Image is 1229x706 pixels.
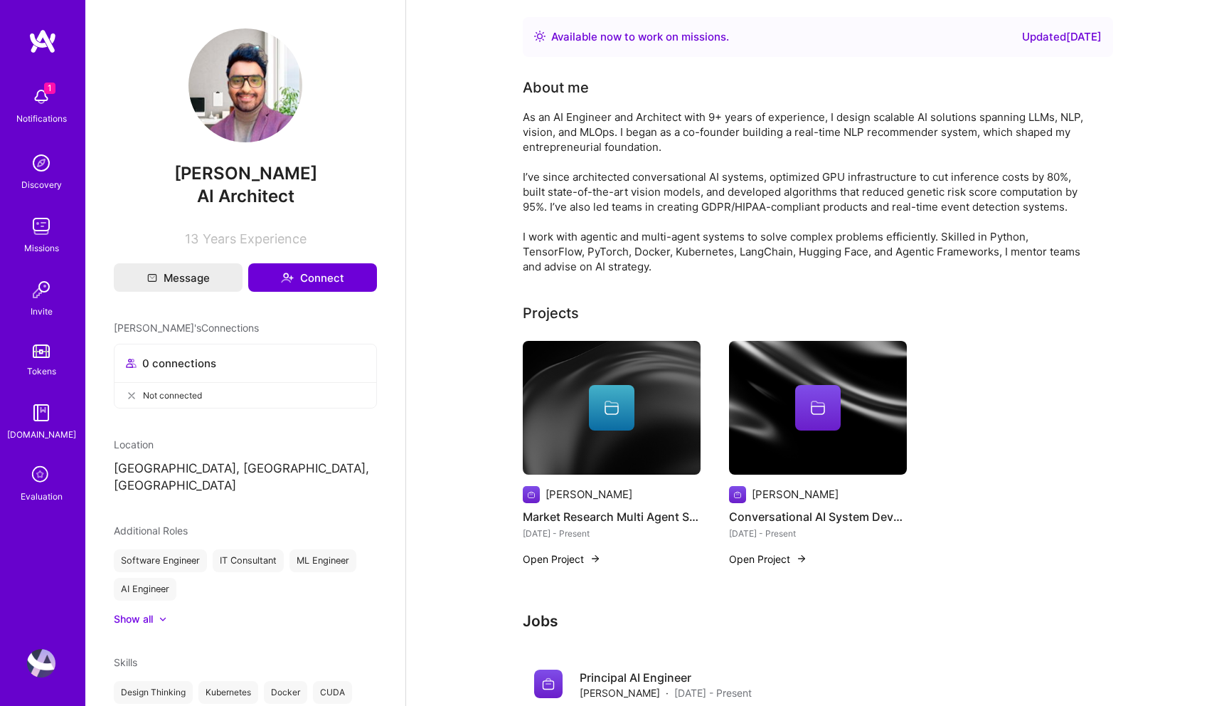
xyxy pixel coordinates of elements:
button: Connect [248,263,377,292]
div: Kubernetes [198,681,258,704]
img: User Avatar [188,28,302,142]
div: Available now to work on missions . [551,28,729,46]
img: Company logo [523,486,540,503]
h4: Principal AI Engineer [580,670,752,685]
div: [PERSON_NAME] [546,487,632,502]
p: [GEOGRAPHIC_DATA], [GEOGRAPHIC_DATA], [GEOGRAPHIC_DATA] [114,460,377,495]
div: Location [114,437,377,452]
span: Not connected [143,388,202,403]
div: Discovery [21,177,62,192]
i: icon SelectionTeam [28,462,55,489]
div: As an AI Engineer and Architect with 9+ years of experience, I design scalable AI solutions spann... [523,110,1092,274]
span: Additional Roles [114,525,188,537]
img: tokens [33,344,50,358]
img: arrow-right [796,553,807,564]
div: [DATE] - Present [729,526,907,541]
i: icon CloseGray [126,390,137,401]
div: Software Engineer [114,549,207,572]
span: 1 [44,83,55,94]
div: About me [523,77,589,98]
div: [DOMAIN_NAME] [7,427,76,442]
img: cover [729,341,907,475]
span: [PERSON_NAME] [580,685,660,700]
img: arrow-right [590,553,601,564]
span: AI Architect [197,186,294,206]
img: Company logo [534,670,563,698]
img: Availability [534,31,546,42]
img: teamwork [27,212,55,241]
div: Updated [DATE] [1022,28,1102,46]
h4: Market Research Multi Agent System [523,507,701,526]
button: 0 connectionsNot connected [114,344,377,409]
span: [PERSON_NAME]'s Connections [114,320,259,335]
div: Design Thinking [114,681,193,704]
div: [DATE] - Present [523,526,701,541]
img: discovery [27,149,55,177]
div: CUDA [313,681,352,704]
button: Open Project [523,552,601,567]
button: Open Project [729,552,807,567]
span: Skills [114,656,137,668]
div: Docker [264,681,307,704]
i: icon Mail [147,273,157,283]
div: IT Consultant [213,549,284,572]
h4: Conversational AI System Development [729,507,907,526]
div: Missions [24,241,59,255]
img: Company logo [729,486,746,503]
div: ML Engineer [289,549,356,572]
div: Evaluation [21,489,63,504]
img: User Avatar [27,649,55,678]
img: cover [523,341,701,475]
span: [PERSON_NAME] [114,163,377,184]
span: Years Experience [203,231,307,246]
div: [PERSON_NAME] [752,487,839,502]
div: Show all [114,612,153,626]
i: icon Connect [281,271,294,284]
div: Invite [31,304,53,319]
div: Tokens [27,364,56,379]
button: Message [114,263,243,292]
i: icon Collaborator [126,358,137,369]
span: · [666,685,669,700]
div: Notifications [16,111,67,126]
span: 13 [185,231,198,246]
div: Projects [523,302,579,324]
img: bell [27,83,55,111]
h3: Jobs [523,612,1113,630]
img: Invite [27,275,55,304]
div: AI Engineer [114,578,176,601]
a: User Avatar [23,649,59,678]
img: guide book [27,399,55,427]
img: logo [28,28,57,54]
span: 0 connections [142,356,216,371]
span: [DATE] - Present [674,685,752,700]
